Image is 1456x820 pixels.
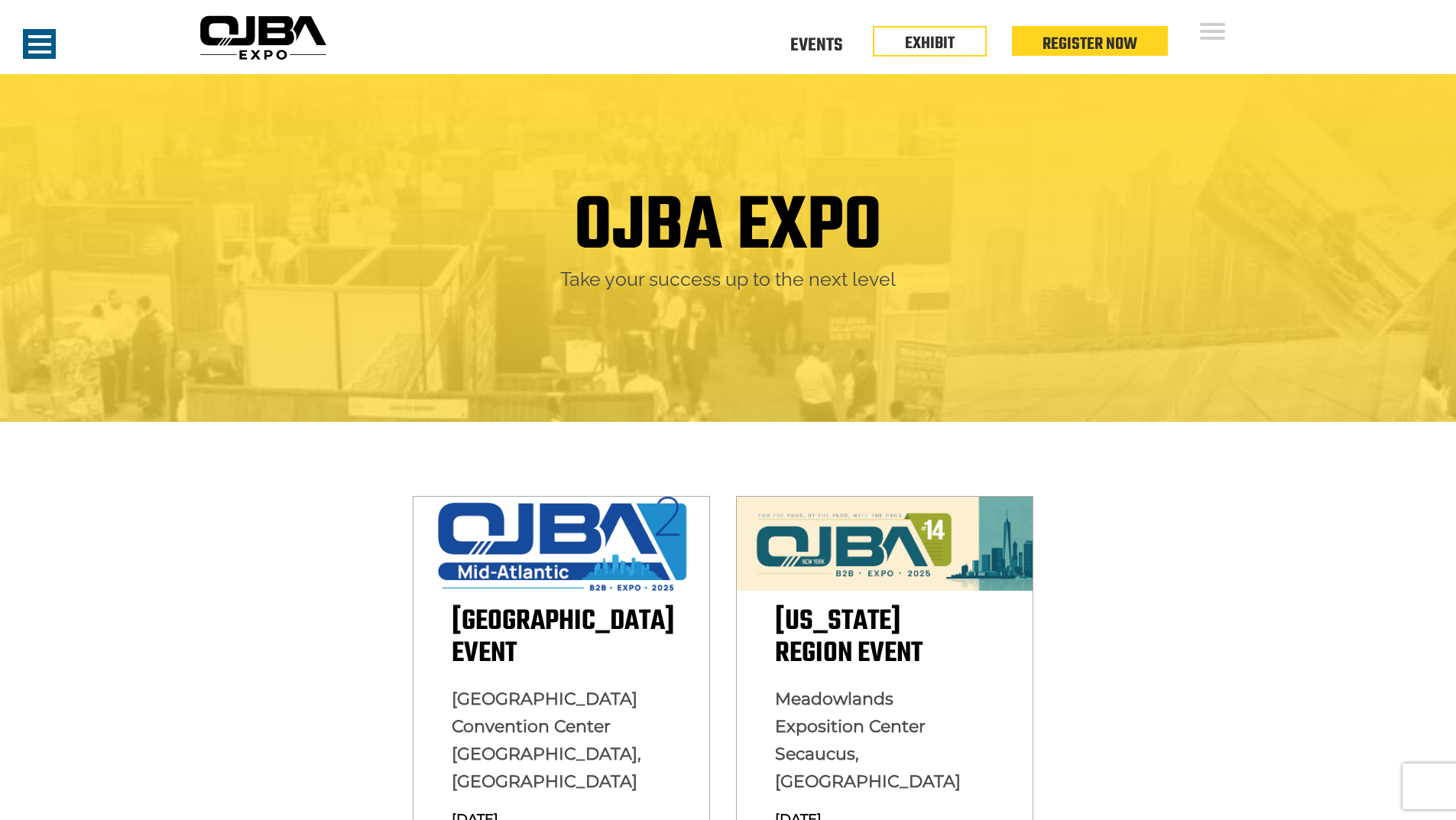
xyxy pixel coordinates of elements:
span: [US_STATE] Region Event [775,600,923,676]
a: EXHIBIT [905,31,955,57]
h2: Take your success up to the next level [205,267,1252,292]
span: [GEOGRAPHIC_DATA] Event [452,600,675,676]
a: Register Now [1043,31,1137,57]
span: Meadowlands Exposition Center Secaucus, [GEOGRAPHIC_DATA] [775,689,961,792]
h1: OJBA EXPO [574,189,882,267]
span: [GEOGRAPHIC_DATA] Convention Center [GEOGRAPHIC_DATA], [GEOGRAPHIC_DATA] [452,689,641,792]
